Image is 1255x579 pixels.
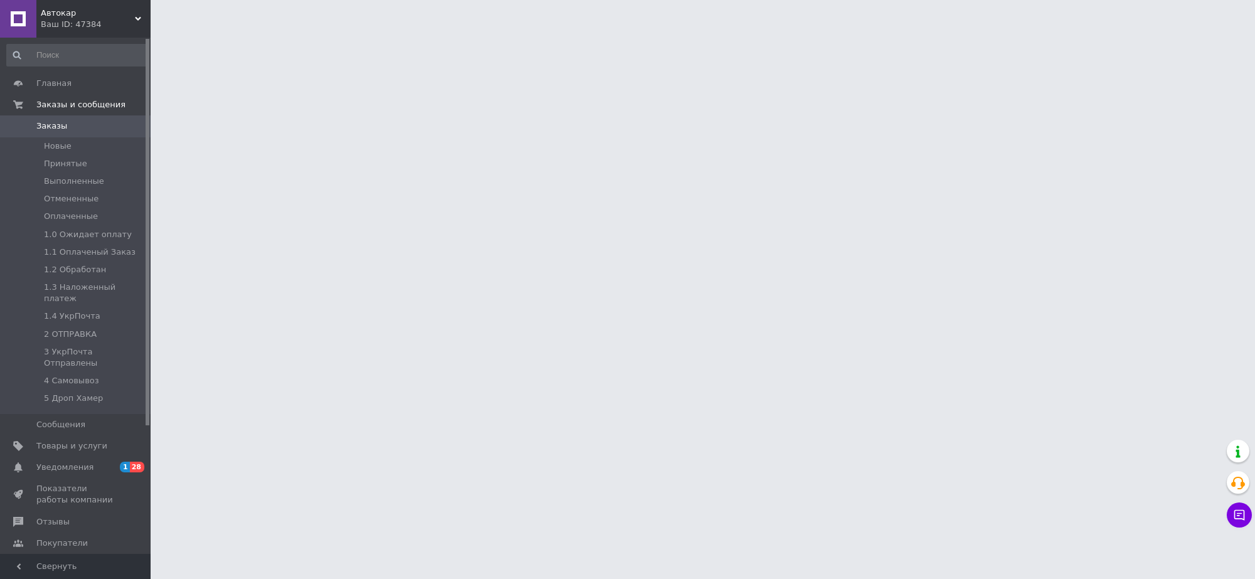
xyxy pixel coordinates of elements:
span: Выполненные [44,176,104,187]
span: Автокар [41,8,135,19]
span: 1.4 УкрПочта [44,311,100,322]
span: 1 [120,462,130,472]
span: Уведомления [36,462,93,473]
span: Отмененные [44,193,99,205]
div: Ваш ID: 47384 [41,19,151,30]
span: 4 Самовывоз [44,375,99,386]
input: Поиск [6,44,147,66]
span: 3 УкрПочта Отправлены [44,346,146,369]
span: Оплаченные [44,211,98,222]
span: Новые [44,141,72,152]
span: 1.1 Оплаченый Заказ [44,247,136,258]
span: 2 ОТПРАВКА [44,329,97,340]
span: Заказы [36,120,67,132]
span: 1.2 Обработан [44,264,106,275]
span: 28 [130,462,144,472]
span: Главная [36,78,72,89]
span: 1.0 Ожидает оплату [44,229,132,240]
span: Отзывы [36,516,70,528]
span: 5 Дроп Хамер [44,393,103,404]
span: 1.3 Наложенный платеж [44,282,146,304]
span: Заказы и сообщения [36,99,125,110]
span: Показатели работы компании [36,483,116,506]
span: Сообщения [36,419,85,430]
span: Принятые [44,158,87,169]
span: Товары и услуги [36,440,107,452]
button: Чат с покупателем [1227,502,1252,528]
span: Покупатели [36,538,88,549]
